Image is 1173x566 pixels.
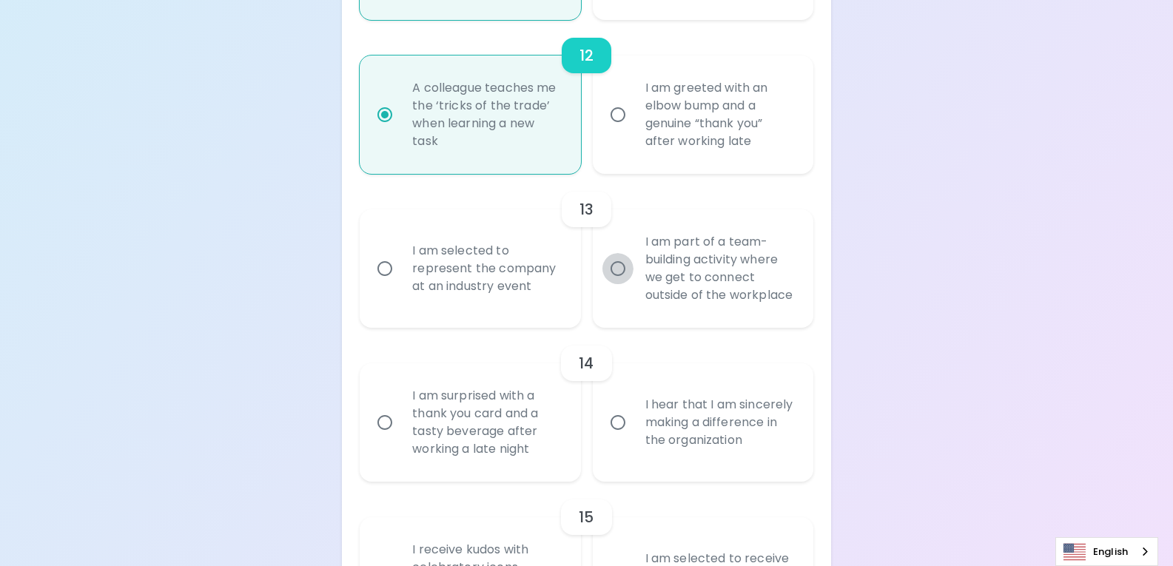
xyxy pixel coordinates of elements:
div: choice-group-check [360,174,813,328]
h6: 15 [579,505,594,529]
div: I hear that I am sincerely making a difference in the organization [633,378,805,467]
div: A colleague teaches me the ‘tricks of the trade’ when learning a new task [400,61,572,168]
div: Language [1055,537,1158,566]
h6: 13 [579,198,594,221]
aside: Language selected: English [1055,537,1158,566]
div: I am part of a team-building activity where we get to connect outside of the workplace [633,215,805,322]
div: choice-group-check [360,20,813,174]
div: I am surprised with a thank you card and a tasty beverage after working a late night [400,369,572,476]
div: I am greeted with an elbow bump and a genuine “thank you” after working late [633,61,805,168]
div: I am selected to represent the company at an industry event [400,224,572,313]
div: choice-group-check [360,328,813,482]
a: English [1056,538,1157,565]
h6: 12 [579,44,594,67]
h6: 14 [579,351,594,375]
